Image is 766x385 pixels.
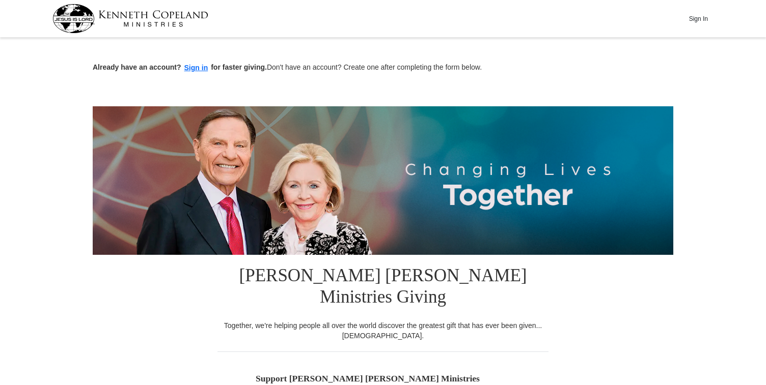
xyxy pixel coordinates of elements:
button: Sign In [683,11,714,26]
strong: Already have an account? for faster giving. [93,63,267,71]
button: Sign in [181,62,211,74]
img: kcm-header-logo.svg [52,4,208,33]
p: Don't have an account? Create one after completing the form below. [93,62,673,74]
h5: Support [PERSON_NAME] [PERSON_NAME] Ministries [256,373,510,384]
div: Together, we're helping people all over the world discover the greatest gift that has ever been g... [217,320,549,341]
h1: [PERSON_NAME] [PERSON_NAME] Ministries Giving [217,255,549,320]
